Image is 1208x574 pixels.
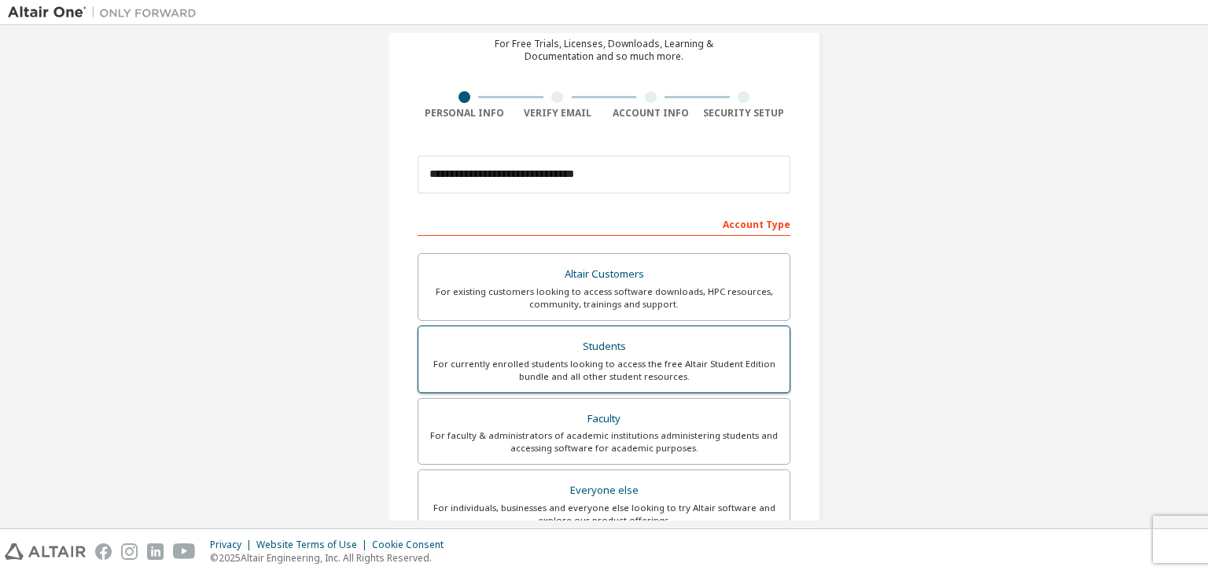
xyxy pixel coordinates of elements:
div: Altair Customers [428,263,780,285]
div: Privacy [210,539,256,551]
div: Students [428,336,780,358]
img: instagram.svg [121,543,138,560]
div: For existing customers looking to access software downloads, HPC resources, community, trainings ... [428,285,780,311]
img: facebook.svg [95,543,112,560]
div: For individuals, businesses and everyone else looking to try Altair software and explore our prod... [428,502,780,527]
div: For currently enrolled students looking to access the free Altair Student Edition bundle and all ... [428,358,780,383]
div: For Free Trials, Licenses, Downloads, Learning & Documentation and so much more. [495,38,713,63]
div: Faculty [428,408,780,430]
div: Personal Info [418,107,511,120]
div: Verify Email [511,107,605,120]
img: youtube.svg [173,543,196,560]
div: Security Setup [698,107,791,120]
img: Altair One [8,5,204,20]
p: © 2025 Altair Engineering, Inc. All Rights Reserved. [210,551,453,565]
div: Account Type [418,211,790,236]
div: Account Info [604,107,698,120]
div: Cookie Consent [372,539,453,551]
div: Everyone else [428,480,780,502]
div: Website Terms of Use [256,539,372,551]
img: linkedin.svg [147,543,164,560]
div: For faculty & administrators of academic institutions administering students and accessing softwa... [428,429,780,454]
img: altair_logo.svg [5,543,86,560]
